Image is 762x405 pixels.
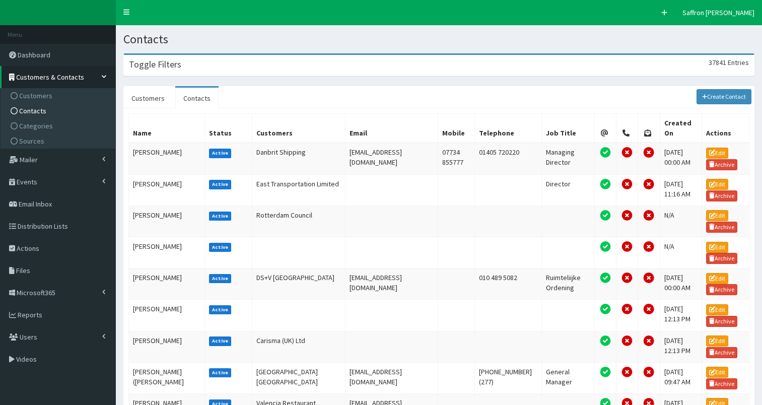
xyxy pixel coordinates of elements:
[660,143,702,174] td: [DATE] 00:00 AM
[594,114,616,143] th: Email Permission
[129,114,205,143] th: Name
[18,222,68,231] span: Distribution Lists
[706,304,728,315] a: Edit
[660,362,702,393] td: [DATE] 09:47 AM
[438,114,474,143] th: Mobile
[706,253,737,264] a: Archive
[541,268,594,300] td: Ruimteliijke Ordening
[204,114,252,143] th: Status
[3,118,115,133] a: Categories
[475,143,541,174] td: 01405 720220
[616,114,638,143] th: Telephone Permission
[19,121,53,130] span: Categories
[3,88,115,103] a: Customers
[706,242,728,253] a: Edit
[209,180,232,189] label: Active
[709,58,726,67] span: 37841
[345,143,438,174] td: [EMAIL_ADDRESS][DOMAIN_NAME]
[19,199,52,209] span: Email Inbox
[697,89,752,104] a: Create Contact
[209,305,232,314] label: Active
[20,332,37,342] span: Users
[209,243,232,252] label: Active
[706,316,737,327] a: Archive
[345,114,438,143] th: Email
[209,336,232,346] label: Active
[541,143,594,174] td: Managing Director
[345,268,438,300] td: [EMAIL_ADDRESS][DOMAIN_NAME]
[660,237,702,268] td: N/A
[706,159,737,170] a: Archive
[660,268,702,300] td: [DATE] 00:00 AM
[19,137,44,146] span: Sources
[129,362,205,393] td: [PERSON_NAME] ([PERSON_NAME]
[18,310,42,319] span: Reports
[638,114,660,143] th: Post Permission
[706,347,737,358] a: Archive
[438,143,474,174] td: 07734 855777
[252,114,345,143] th: Customers
[209,212,232,221] label: Active
[129,331,205,362] td: [PERSON_NAME]
[129,206,205,237] td: [PERSON_NAME]
[17,177,37,186] span: Events
[706,273,728,284] a: Edit
[123,33,754,46] h1: Contacts
[18,50,50,59] span: Dashboard
[252,268,345,300] td: DS+V [GEOGRAPHIC_DATA]
[129,60,181,69] h3: Toggle Filters
[17,244,39,253] span: Actions
[252,206,345,237] td: Rotterdam Council
[660,114,702,143] th: Created On
[17,288,55,297] span: Microsoft365
[129,300,205,331] td: [PERSON_NAME]
[3,133,115,149] a: Sources
[3,103,115,118] a: Contacts
[19,91,52,100] span: Customers
[252,362,345,393] td: [GEOGRAPHIC_DATA] [GEOGRAPHIC_DATA]
[475,114,541,143] th: Telephone
[706,210,728,221] a: Edit
[706,148,728,159] a: Edit
[541,114,594,143] th: Job Title
[475,362,541,393] td: [PHONE_NUMBER] (277)
[682,8,754,17] span: Saffron [PERSON_NAME]
[660,300,702,331] td: [DATE] 12:13 PM
[706,284,737,295] a: Archive
[706,378,737,389] a: Archive
[209,149,232,158] label: Active
[706,222,737,233] a: Archive
[16,266,30,275] span: Files
[16,355,37,364] span: Videos
[209,368,232,377] label: Active
[541,362,594,393] td: General Manager
[209,274,232,283] label: Active
[19,106,46,115] span: Contacts
[660,206,702,237] td: N/A
[129,268,205,300] td: [PERSON_NAME]
[660,174,702,206] td: [DATE] 11:16 AM
[541,174,594,206] td: Director
[706,190,737,201] a: Archive
[129,174,205,206] td: [PERSON_NAME]
[706,335,728,347] a: Edit
[702,114,749,143] th: Actions
[20,155,38,164] span: Mailer
[252,331,345,362] td: Carisma (UK) Ltd
[175,88,219,109] a: Contacts
[706,179,728,190] a: Edit
[16,73,84,82] span: Customers & Contacts
[123,88,173,109] a: Customers
[728,58,749,67] span: Entries
[252,174,345,206] td: East Transportation Limited
[706,367,728,378] a: Edit
[345,362,438,393] td: [EMAIL_ADDRESS][DOMAIN_NAME]
[475,268,541,300] td: 010 489 5082
[252,143,345,174] td: Danbrit Shipping
[129,143,205,174] td: [PERSON_NAME]
[129,237,205,268] td: [PERSON_NAME]
[660,331,702,362] td: [DATE] 12:13 PM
